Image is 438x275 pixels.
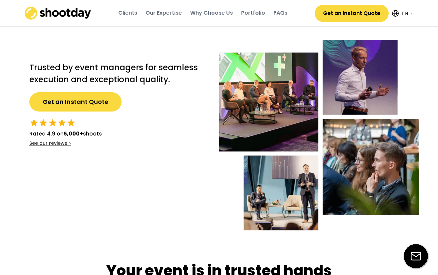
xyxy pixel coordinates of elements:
div: See our reviews > [29,140,71,147]
img: Icon%20feather-globe%20%281%29.svg [392,10,399,17]
div: FAQs [273,9,287,17]
img: shootday_logo.png [25,7,91,20]
button: Get an Instant Quote [315,5,389,22]
img: email-icon%20%281%29.svg [404,244,428,268]
div: Clients [118,9,137,17]
button: Get an Instant Quote [29,92,122,112]
img: Event-hero-intl%402x.webp [219,40,419,230]
div: Why Choose Us [190,9,233,17]
button: star [57,118,67,128]
div: Rated 4.9 on shoots [29,130,102,138]
div: Our Expertise [146,9,182,17]
div: Portfolio [241,9,265,17]
h2: Trusted by event managers for seamless execution and exceptional quality. [29,62,206,86]
button: star [39,118,48,128]
button: star [67,118,76,128]
button: star [48,118,57,128]
button: star [29,118,39,128]
strong: 5,000+ [64,130,83,137]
